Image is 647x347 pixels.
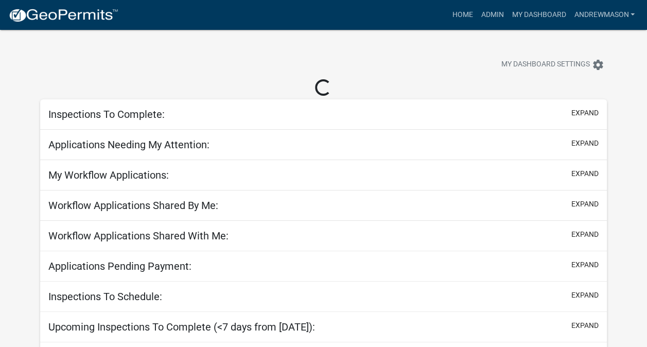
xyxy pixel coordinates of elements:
[477,5,508,25] a: Admin
[570,5,639,25] a: AndrewMason
[493,55,613,75] button: My Dashboard Settingssettings
[571,259,599,270] button: expand
[48,138,209,151] h5: Applications Needing My Attention:
[571,290,599,301] button: expand
[48,199,218,212] h5: Workflow Applications Shared By Me:
[448,5,477,25] a: Home
[571,199,599,210] button: expand
[571,320,599,331] button: expand
[571,168,599,179] button: expand
[48,169,169,181] h5: My Workflow Applications:
[48,290,162,303] h5: Inspections To Schedule:
[48,108,165,120] h5: Inspections To Complete:
[48,230,229,242] h5: Workflow Applications Shared With Me:
[571,108,599,118] button: expand
[571,138,599,149] button: expand
[501,59,590,71] span: My Dashboard Settings
[48,321,315,333] h5: Upcoming Inspections To Complete (<7 days from [DATE]):
[592,59,604,71] i: settings
[48,260,191,272] h5: Applications Pending Payment:
[508,5,570,25] a: My Dashboard
[571,229,599,240] button: expand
